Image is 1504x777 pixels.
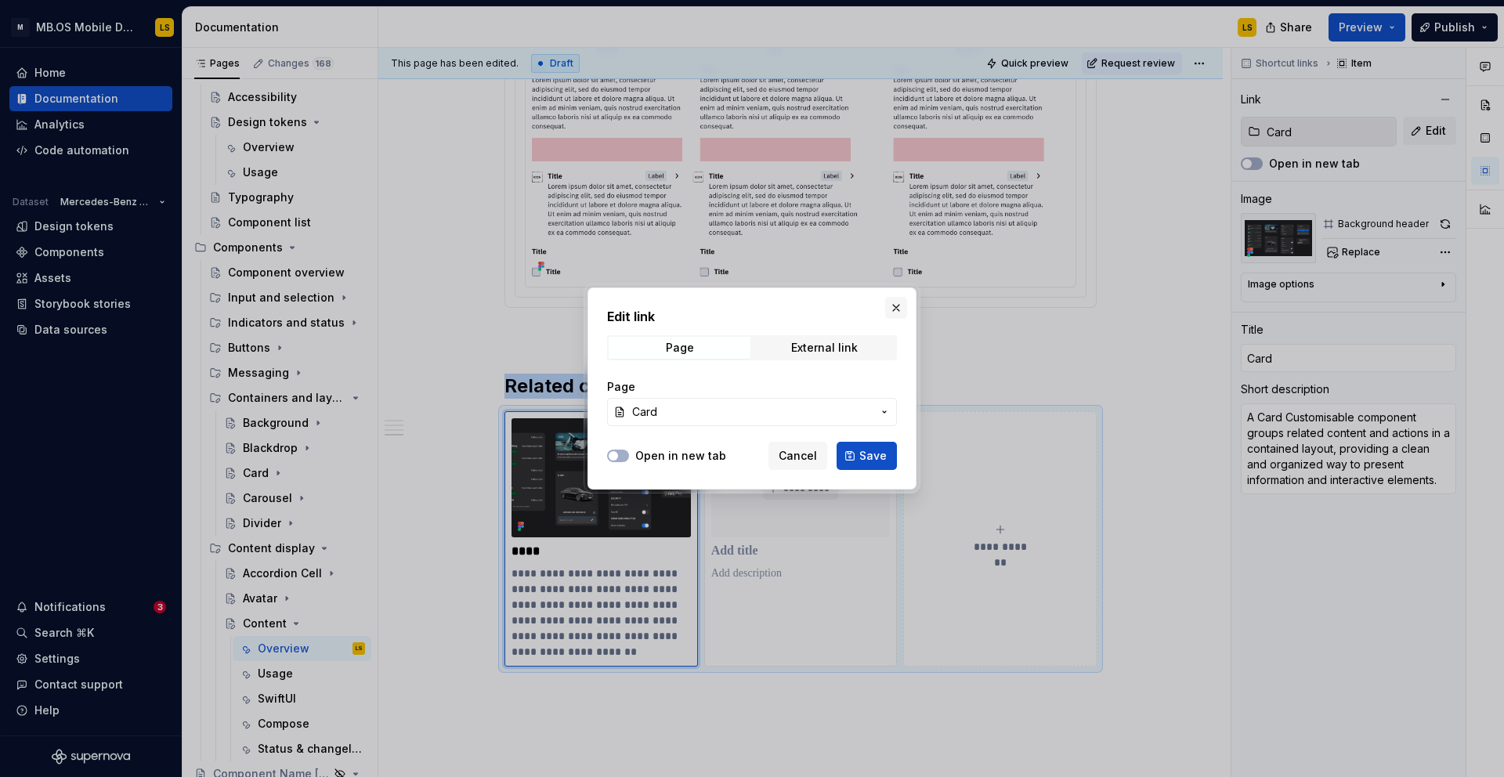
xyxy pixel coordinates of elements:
[791,342,858,354] div: External link
[607,379,635,395] label: Page
[607,398,897,426] button: Card
[635,448,726,464] label: Open in new tab
[768,442,827,470] button: Cancel
[859,448,887,464] span: Save
[779,448,817,464] span: Cancel
[837,442,897,470] button: Save
[632,404,657,420] span: Card
[666,342,694,354] div: Page
[607,307,897,326] h2: Edit link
